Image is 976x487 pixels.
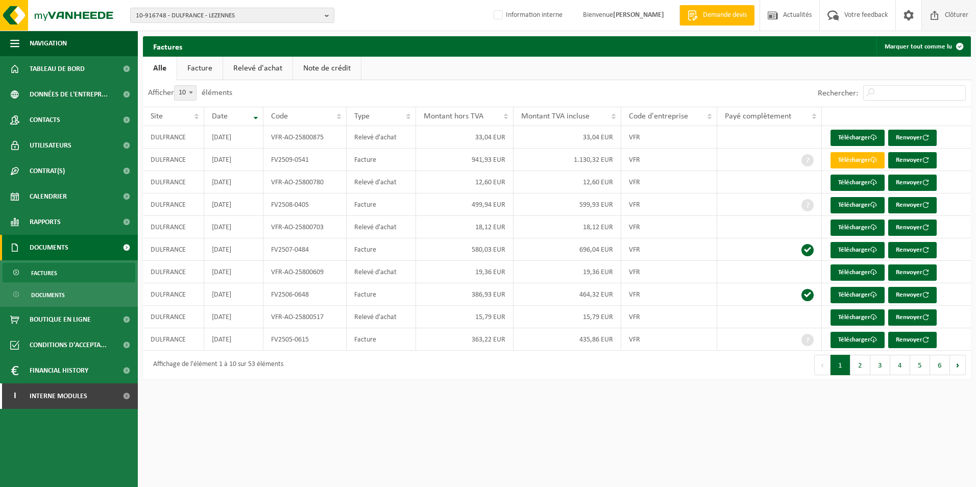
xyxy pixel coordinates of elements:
td: VFR [621,306,717,328]
td: DULFRANCE [143,171,204,193]
td: DULFRANCE [143,216,204,238]
td: FV2509-0541 [263,149,347,171]
button: Renvoyer [888,332,937,348]
span: Boutique en ligne [30,307,91,332]
td: 941,93 EUR [416,149,514,171]
a: Relevé d'achat [223,57,292,80]
a: Télécharger [831,152,885,168]
td: 12,60 EUR [514,171,621,193]
td: Facture [347,283,416,306]
label: Information interne [492,8,563,23]
td: DULFRANCE [143,149,204,171]
td: VFR [621,283,717,306]
button: Renvoyer [888,175,937,191]
span: Site [151,112,163,120]
td: FV2506-0648 [263,283,347,306]
button: Previous [814,355,831,375]
button: Renvoyer [888,242,937,258]
td: [DATE] [204,216,263,238]
a: Facture [177,57,223,80]
span: Utilisateurs [30,133,71,158]
td: 386,93 EUR [416,283,514,306]
span: Date [212,112,228,120]
td: VFR [621,171,717,193]
a: Télécharger [831,309,885,326]
button: Renvoyer [888,264,937,281]
td: [DATE] [204,126,263,149]
td: Relevé d'achat [347,306,416,328]
a: Demande devis [679,5,754,26]
strong: [PERSON_NAME] [613,11,664,19]
td: [DATE] [204,328,263,351]
span: Montant hors TVA [424,112,483,120]
span: Rapports [30,209,61,235]
span: Contacts [30,107,60,133]
td: DULFRANCE [143,193,204,216]
td: [DATE] [204,149,263,171]
td: 19,36 EUR [416,261,514,283]
td: [DATE] [204,171,263,193]
td: VFR-AO-25800517 [263,306,347,328]
td: VFR-AO-25800780 [263,171,347,193]
td: 18,12 EUR [416,216,514,238]
button: 2 [850,355,870,375]
div: Affichage de l'élément 1 à 10 sur 53 éléments [148,356,283,374]
a: Télécharger [831,130,885,146]
a: Télécharger [831,175,885,191]
a: Alle [143,57,177,80]
td: [DATE] [204,193,263,216]
a: Télécharger [831,197,885,213]
td: FV2508-0405 [263,193,347,216]
button: Renvoyer [888,220,937,236]
td: Facture [347,149,416,171]
button: Renvoyer [888,309,937,326]
td: 499,94 EUR [416,193,514,216]
button: Next [950,355,966,375]
td: Relevé d'achat [347,171,416,193]
span: Code [271,112,288,120]
button: Renvoyer [888,287,937,303]
button: 10-916748 - DULFRANCE - LEZENNES [130,8,334,23]
td: Facture [347,238,416,261]
td: VFR-AO-25800875 [263,126,347,149]
button: 6 [930,355,950,375]
td: 435,86 EUR [514,328,621,351]
td: Relevé d'achat [347,261,416,283]
td: 363,22 EUR [416,328,514,351]
td: FV2507-0484 [263,238,347,261]
span: I [10,383,19,409]
td: DULFRANCE [143,328,204,351]
td: [DATE] [204,306,263,328]
button: 3 [870,355,890,375]
span: 10 [175,86,196,100]
td: 33,04 EUR [514,126,621,149]
label: Afficher éléments [148,89,232,97]
a: Documents [3,285,135,304]
button: Renvoyer [888,197,937,213]
td: VFR-AO-25800703 [263,216,347,238]
td: 696,04 EUR [514,238,621,261]
td: VFR [621,238,717,261]
td: 33,04 EUR [416,126,514,149]
td: VFR [621,126,717,149]
td: DULFRANCE [143,126,204,149]
span: Type [354,112,370,120]
a: Télécharger [831,242,885,258]
td: Facture [347,193,416,216]
td: 18,12 EUR [514,216,621,238]
td: 15,79 EUR [514,306,621,328]
a: Télécharger [831,264,885,281]
td: 19,36 EUR [514,261,621,283]
h2: Factures [143,36,192,56]
span: Financial History [30,358,88,383]
td: VFR [621,216,717,238]
td: [DATE] [204,261,263,283]
span: Données de l'entrepr... [30,82,108,107]
span: Montant TVA incluse [521,112,590,120]
span: Tableau de bord [30,56,85,82]
a: Télécharger [831,287,885,303]
td: 599,93 EUR [514,193,621,216]
td: DULFRANCE [143,306,204,328]
span: Calendrier [30,184,67,209]
span: Factures [31,263,57,283]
